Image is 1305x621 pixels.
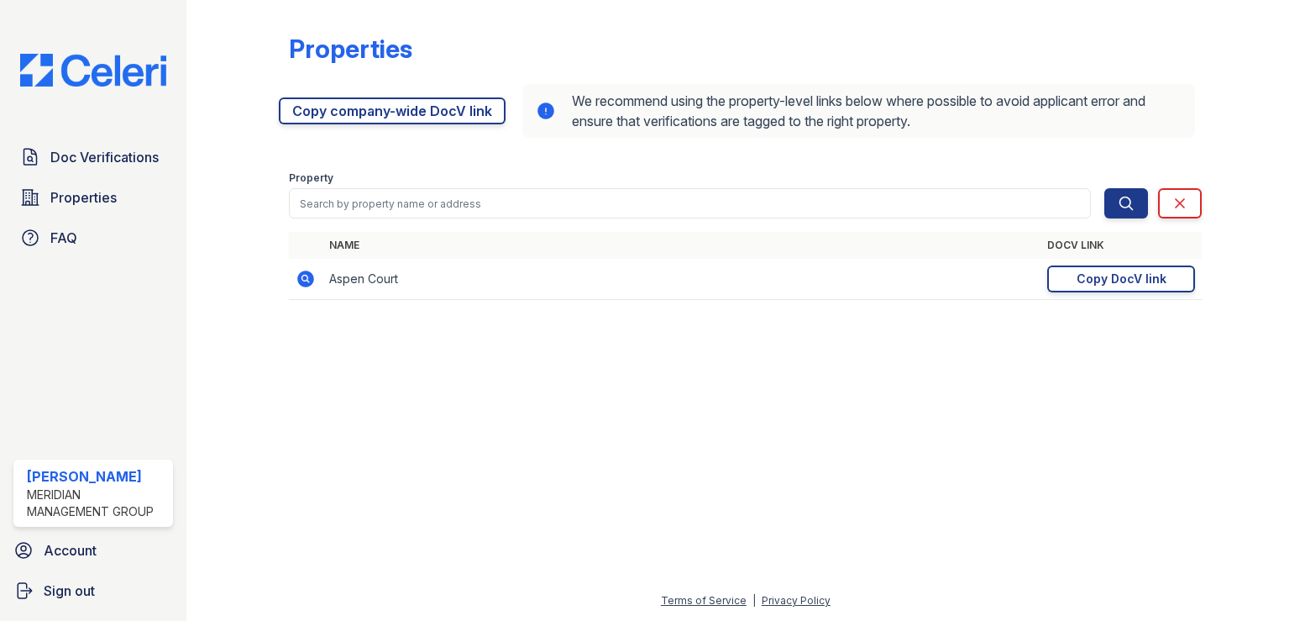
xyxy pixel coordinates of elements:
[289,171,333,185] label: Property
[752,594,756,607] div: |
[279,97,506,124] a: Copy company-wide DocV link
[289,188,1091,218] input: Search by property name or address
[27,466,166,487] div: [PERSON_NAME]
[7,534,180,567] a: Account
[44,540,97,560] span: Account
[762,594,831,607] a: Privacy Policy
[13,140,173,174] a: Doc Verifications
[1047,266,1195,292] a: Copy DocV link
[44,581,95,601] span: Sign out
[7,54,180,87] img: CE_Logo_Blue-a8612792a0a2168367f1c8372b55b34899dd931a85d93a1a3d3e32e68fde9ad4.png
[50,228,77,248] span: FAQ
[13,181,173,214] a: Properties
[50,147,159,167] span: Doc Verifications
[522,84,1195,138] div: We recommend using the property-level links below where possible to avoid applicant error and ens...
[7,574,180,608] a: Sign out
[1077,271,1166,287] div: Copy DocV link
[322,232,1040,259] th: Name
[27,487,166,520] div: Meridian Management Group
[1040,232,1202,259] th: DocV Link
[661,594,747,607] a: Terms of Service
[13,221,173,255] a: FAQ
[50,187,117,208] span: Properties
[322,259,1040,300] td: Aspen Court
[289,34,412,64] div: Properties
